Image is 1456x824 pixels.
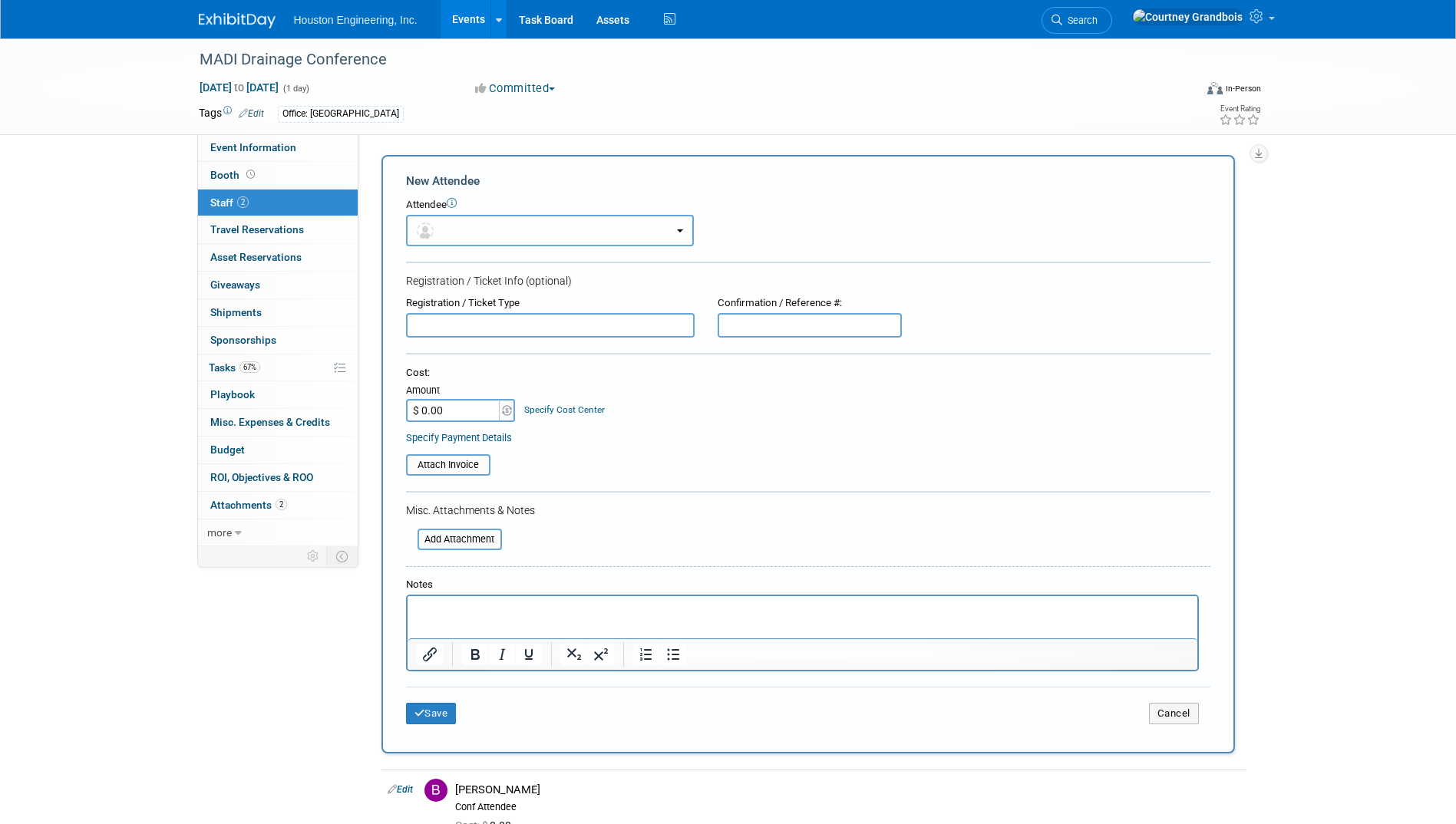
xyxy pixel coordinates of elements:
a: ROI, Objectives & ROO [198,464,358,491]
td: Personalize Event Tab Strip [300,546,327,566]
div: Notes [406,578,1199,592]
button: Bullet list [660,644,686,665]
span: Booth not reserved yet [243,169,258,180]
div: Misc. Attachments & Notes [406,503,1210,518]
a: Giveaways [198,272,358,298]
div: Registration / Ticket Info (optional) [406,273,1210,288]
a: Misc. Expenses & Credits [198,409,358,436]
span: 2 [237,196,249,208]
span: ROI, Objectives & ROO [210,471,313,483]
a: Travel Reservations [198,216,358,243]
span: Search [1062,15,1098,26]
span: Misc. Expenses & Credits [210,416,330,428]
button: Cancel [1149,703,1199,724]
button: Underline [516,644,542,665]
span: Staff [210,196,249,209]
a: Asset Reservations [198,244,358,271]
span: to [232,81,246,94]
span: Attachments [210,499,287,511]
button: Save [406,703,457,724]
span: Booth [210,169,258,181]
div: In-Person [1225,83,1261,94]
div: Event Format [1104,80,1262,103]
div: Registration / Ticket Type [406,296,695,311]
a: Attachments2 [198,492,358,519]
button: Bold [462,644,488,665]
span: (1 day) [282,84,309,94]
button: Italic [489,644,515,665]
div: Confirmation / Reference #: [718,296,902,311]
span: Shipments [210,306,262,318]
div: New Attendee [406,173,1210,190]
a: Tasks67% [198,354,358,381]
button: Numbered list [633,644,659,665]
div: Attendee [406,198,1210,213]
a: Search [1042,7,1112,34]
span: Playbook [210,388,255,400]
div: Amount [406,384,517,399]
span: Asset Reservations [210,251,302,263]
span: more [207,526,232,539]
span: Houston Engineering, Inc. [294,14,418,26]
button: Superscript [588,644,614,665]
a: Shipments [198,299,358,326]
a: more [198,519,358,546]
span: Tasks [209,361,260,374]
span: 67% [239,361,260,373]
a: Event Information [198,134,358,161]
a: Staff2 [198,190,358,216]
span: 2 [276,499,287,510]
a: Playbook [198,381,358,408]
img: Courtney Grandbois [1132,8,1243,25]
span: Travel Reservations [210,223,304,236]
span: Sponsorships [210,334,276,346]
button: Insert/edit link [417,644,443,665]
td: Toggle Event Tabs [326,546,358,566]
a: Budget [198,437,358,463]
span: Event Information [210,141,296,153]
span: Giveaways [210,279,260,291]
a: Specify Cost Center [524,404,605,415]
a: Edit [388,784,413,795]
a: Edit [239,108,264,119]
div: Event Rating [1219,105,1260,113]
img: Format-Inperson.png [1207,82,1223,94]
button: Committed [470,81,561,97]
div: [PERSON_NAME] [455,783,1240,797]
div: MADI Drainage Conference [194,46,1171,74]
div: Office: [GEOGRAPHIC_DATA] [278,106,404,122]
a: Booth [198,162,358,189]
a: Sponsorships [198,327,358,354]
a: Specify Payment Details [406,432,512,443]
span: Budget [210,443,245,456]
button: Subscript [561,644,587,665]
td: Tags [199,105,264,123]
div: Cost: [406,366,1210,381]
img: B.jpg [424,779,447,802]
iframe: Rich Text Area [408,596,1197,638]
span: [DATE] [DATE] [199,81,279,94]
img: ExhibitDay [199,13,276,28]
div: Conf Attendee [455,801,1240,813]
